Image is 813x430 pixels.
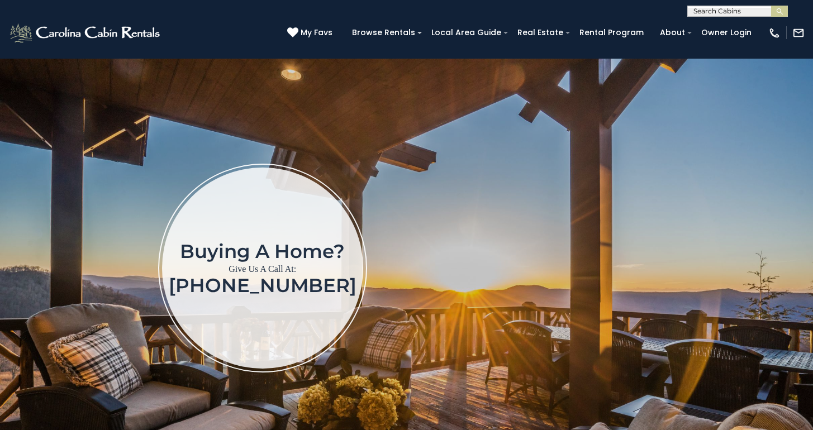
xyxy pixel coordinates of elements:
img: phone-regular-white.png [768,27,781,39]
a: Local Area Guide [426,24,507,41]
a: Rental Program [574,24,649,41]
span: My Favs [301,27,332,39]
h1: Buying a home? [169,241,356,261]
img: mail-regular-white.png [792,27,805,39]
a: About [654,24,691,41]
img: White-1-2.png [8,22,163,44]
a: [PHONE_NUMBER] [169,274,356,297]
a: My Favs [287,27,335,39]
a: Real Estate [512,24,569,41]
iframe: New Contact Form [508,117,797,418]
p: Give Us A Call At: [169,261,356,277]
a: Owner Login [696,24,757,41]
a: Browse Rentals [346,24,421,41]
